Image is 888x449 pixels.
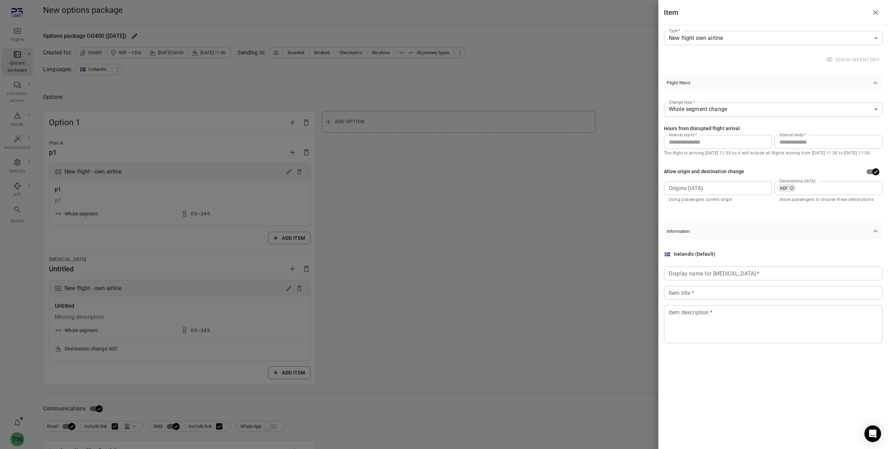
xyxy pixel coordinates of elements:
div: Flight filters [664,239,882,354]
label: Interval ends [779,132,806,138]
div: Whole segment change [669,105,871,113]
div: Hours from disrupted flight arrival [664,125,740,133]
label: Destinations (IATA) [779,178,816,184]
button: Information [664,223,882,239]
span: Flight filters [667,80,871,85]
span: Inventory unavailable when creating options package from a flight [825,53,882,66]
div: Open Intercom Messenger [864,425,881,442]
div: New flight own airline [669,34,871,42]
div: KEF [777,184,796,192]
div: Allow origin and destination change [664,168,744,176]
div: Flight filters [664,91,882,215]
p: Allow passengers to choose these destinations [779,196,878,203]
div: Icelandic (Default) [674,251,715,258]
h1: Item [664,7,678,18]
p: The flight is arriving [DATE] 11:30 so it will include all flights leaving from [DATE] 11:30 to [... [664,150,882,157]
span: KEF [777,185,791,192]
label: Interval starts [669,132,697,138]
label: Change type [669,99,695,105]
p: Using passengers current origin [669,196,767,203]
span: Information [667,229,871,234]
button: Close drawer [869,6,882,19]
button: Flight filters [664,75,882,91]
label: Type [669,28,681,34]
